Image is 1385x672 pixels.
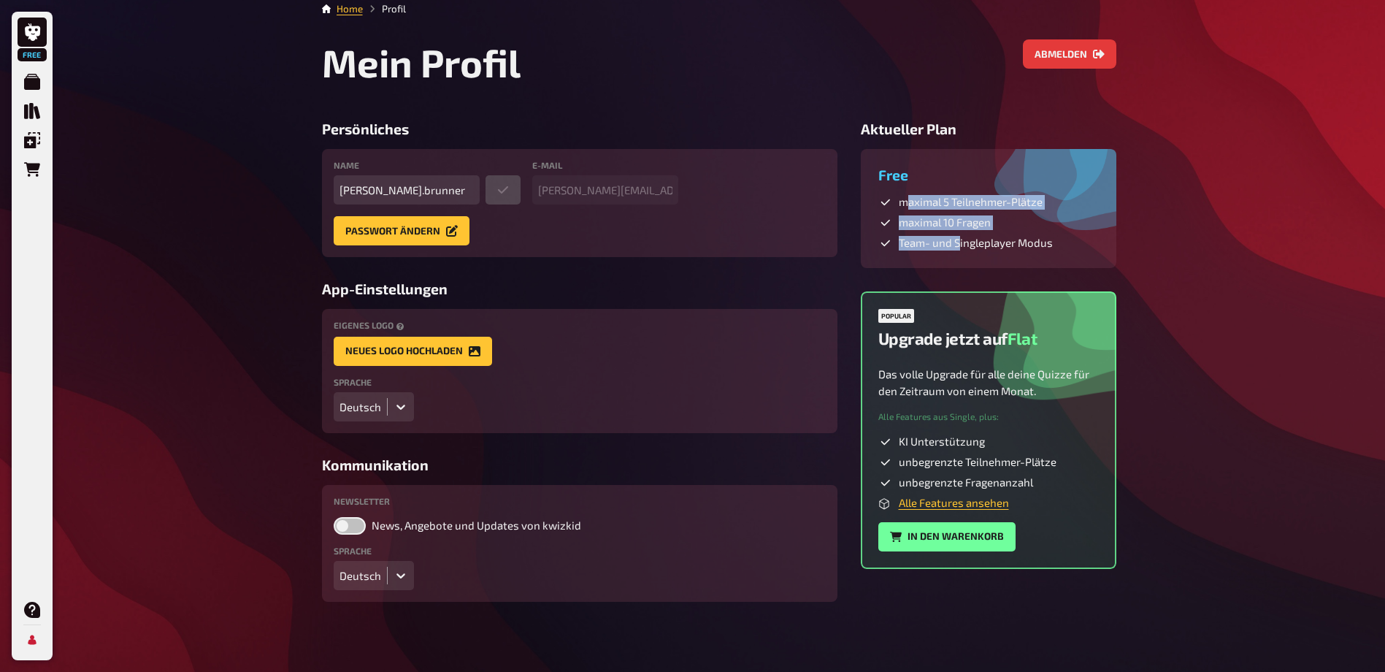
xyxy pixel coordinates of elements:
[878,167,1099,183] h3: Free
[899,215,991,230] span: maximal 10 Fragen
[334,161,521,169] label: Name
[334,546,826,555] label: Sprache
[322,280,837,297] h3: App-Einstellungen
[1023,39,1116,69] button: Abmelden
[532,161,678,169] label: E-Mail
[334,378,826,386] label: Sprache
[334,216,469,245] button: Passwort ändern
[322,39,521,85] h1: Mein Profil
[339,400,381,413] div: Deutsch
[337,1,363,16] li: Home
[1008,329,1037,348] span: Flat
[899,195,1043,210] span: maximal 5 Teilnehmer-Plätze
[878,522,1016,551] button: In den Warenkorb
[878,411,999,423] small: Alle Features aus Single, plus :
[334,517,826,535] label: News, Angebote und Updates von kwizkid
[899,476,1033,490] span: unbegrenzte Fragenanzahl
[878,329,1037,348] h2: Upgrade jetzt auf
[334,337,492,366] button: Neues Logo hochladen
[878,366,1099,399] p: Das volle Upgrade für alle deine Quizze für den Zeitraum von einem Monat.
[878,309,914,323] div: Popular
[899,455,1056,470] span: unbegrenzte Teilnehmer-Plätze
[339,569,381,582] div: Deutsch
[334,321,826,330] label: Eigenes Logo
[899,236,1053,251] span: Team- und Singleplayer Modus
[363,1,406,16] li: Profil
[19,50,45,59] span: Free
[899,496,1009,509] a: Alle Features ansehen
[899,435,985,449] span: KI Unterstützung
[861,121,1116,137] h3: Aktueller Plan
[322,457,837,473] h3: Kommunikation
[334,497,826,505] label: Newsletter
[322,121,837,137] h3: Persönliches
[337,3,363,15] a: Home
